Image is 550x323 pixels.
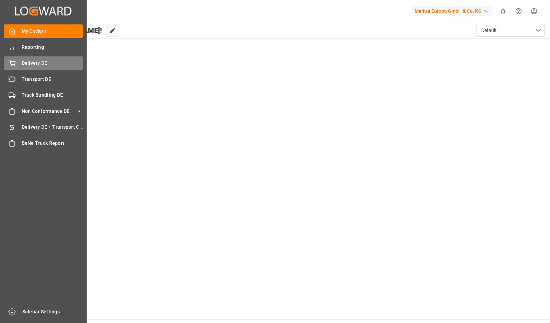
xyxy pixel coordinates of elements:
a: Transport DE [4,72,83,86]
div: Melitta Europa GmbH & Co. KG [412,6,493,16]
span: Non Conformance DE [22,108,76,115]
span: Delivery DE + Transport Cost [22,123,83,131]
span: Default [481,27,497,34]
span: Delivery DE [22,60,83,67]
span: Transport DE [22,76,83,83]
button: Help Center [511,3,526,19]
span: BeNe Truck Report [22,140,83,147]
button: show 0 new notifications [495,3,511,19]
a: Truck Bundling DE [4,88,83,102]
a: Reporting [4,40,83,54]
button: open menu [476,24,545,37]
span: My Cockpit [22,28,83,35]
a: My Cockpit [4,24,83,38]
span: Sidebar Settings [22,308,84,315]
span: Reporting [22,44,83,51]
a: BeNe Truck Report [4,136,83,150]
button: Melitta Europa GmbH & Co. KG [412,4,495,18]
a: Delivery DE [4,56,83,70]
span: Truck Bundling DE [22,91,83,99]
a: Delivery DE + Transport Cost [4,120,83,134]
